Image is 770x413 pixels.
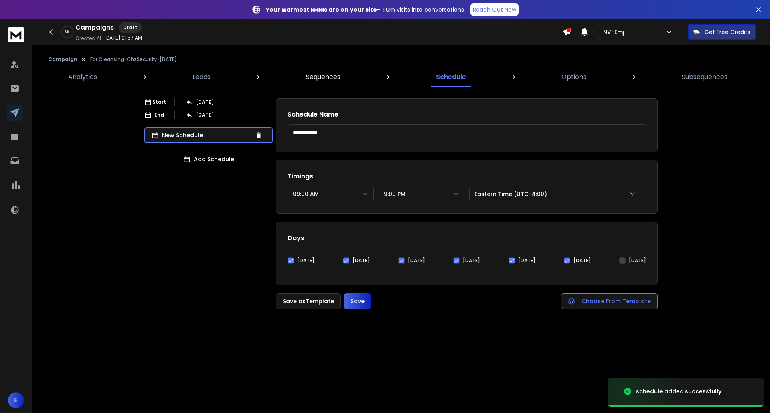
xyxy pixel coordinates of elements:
[677,67,732,87] a: Subsequences
[431,67,471,87] a: Schedule
[63,67,102,87] a: Analytics
[8,27,24,42] img: logo
[188,67,215,87] a: Leads
[288,172,646,181] h1: Timings
[75,23,114,32] h1: Campaigns
[603,28,627,36] p: NV-Emj
[276,293,341,309] button: Save asTemplate
[144,151,273,167] button: Add Schedule
[266,6,377,14] strong: Your warmest leads are on your site
[301,67,345,87] a: Sequences
[48,56,77,63] button: Campaign
[474,190,550,198] p: Eastern Time (UTC-4:00)
[192,72,211,82] p: Leads
[705,28,750,36] p: Get Free Credits
[154,112,164,118] p: End
[8,392,24,408] button: E
[90,56,177,63] p: For Cleansing-OhzSecurity-[DATE]
[266,6,464,14] p: – Turn visits into conversations
[629,257,646,264] label: [DATE]
[688,24,756,40] button: Get Free Credits
[196,99,214,105] p: [DATE]
[436,72,466,82] p: Schedule
[561,72,586,82] p: Options
[152,99,166,105] p: Start
[297,257,314,264] label: [DATE]
[473,6,516,14] p: Reach Out Now
[353,257,370,264] label: [DATE]
[288,186,374,202] button: 09:00 AM
[636,387,723,395] div: schedule added successfully.
[582,297,651,305] span: Choose From Template
[682,72,727,82] p: Subsequences
[518,257,535,264] label: [DATE]
[470,3,519,16] a: Reach Out Now
[408,257,425,264] label: [DATE]
[379,186,465,202] button: 9:00 PM
[573,257,591,264] label: [DATE]
[557,67,591,87] a: Options
[119,22,142,33] div: Draft
[104,35,142,41] p: [DATE] 01:57 AM
[306,72,340,82] p: Sequences
[65,30,69,34] p: 0 %
[75,35,103,42] p: Created At:
[288,110,646,119] h1: Schedule Name
[288,233,646,243] h1: Days
[344,293,371,309] button: Save
[162,131,252,139] p: New Schedule
[561,293,658,309] button: Choose From Template
[68,72,97,82] p: Analytics
[196,112,214,118] p: [DATE]
[463,257,480,264] label: [DATE]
